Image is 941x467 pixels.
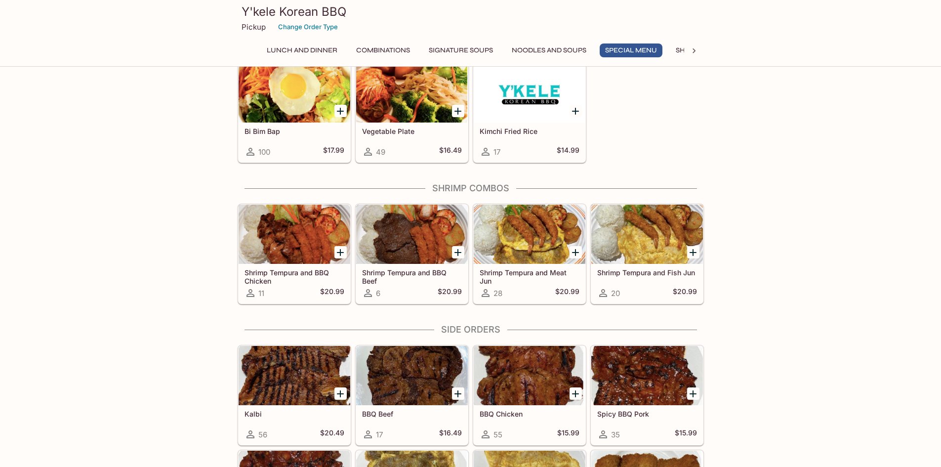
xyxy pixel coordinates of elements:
[356,345,468,445] a: BBQ Beef17$16.49
[597,268,697,277] h5: Shrimp Tempura and Fish Jun
[687,387,699,400] button: Add Spicy BBQ Pork
[356,204,468,304] a: Shrimp Tempura and BBQ Beef6$20.99
[245,268,344,285] h5: Shrimp Tempura and BBQ Chicken
[555,287,579,299] h5: $20.99
[687,246,699,258] button: Add Shrimp Tempura and Fish Jun
[238,324,704,335] h4: Side Orders
[675,428,697,440] h5: $15.99
[334,246,347,258] button: Add Shrimp Tempura and BBQ Chicken
[351,43,415,57] button: Combinations
[334,105,347,117] button: Add Bi Bim Bap
[557,428,579,440] h5: $15.99
[439,428,462,440] h5: $16.49
[570,387,582,400] button: Add BBQ Chicken
[242,4,700,19] h3: Y'kele Korean BBQ
[474,205,585,264] div: Shrimp Tempura and Meat Jun
[323,146,344,158] h5: $17.99
[480,410,579,418] h5: BBQ Chicken
[356,205,468,264] div: Shrimp Tempura and BBQ Beef
[258,147,270,157] span: 100
[452,246,464,258] button: Add Shrimp Tempura and BBQ Beef
[473,63,586,163] a: Kimchi Fried Rice17$14.99
[239,63,350,123] div: Bi Bim Bap
[591,205,703,264] div: Shrimp Tempura and Fish Jun
[591,204,703,304] a: Shrimp Tempura and Fish Jun20$20.99
[356,346,468,405] div: BBQ Beef
[474,63,585,123] div: Kimchi Fried Rice
[238,345,351,445] a: Kalbi56$20.49
[238,183,704,194] h4: Shrimp Combos
[557,146,579,158] h5: $14.99
[480,268,579,285] h5: Shrimp Tempura and Meat Jun
[376,289,380,298] span: 6
[238,63,351,163] a: Bi Bim Bap100$17.99
[439,146,462,158] h5: $16.49
[239,346,350,405] div: Kalbi
[320,428,344,440] h5: $20.49
[611,289,620,298] span: 20
[474,346,585,405] div: BBQ Chicken
[480,127,579,135] h5: Kimchi Fried Rice
[320,287,344,299] h5: $20.99
[274,19,342,35] button: Change Order Type
[238,204,351,304] a: Shrimp Tempura and BBQ Chicken11$20.99
[258,430,267,439] span: 56
[506,43,592,57] button: Noodles and Soups
[452,105,464,117] button: Add Vegetable Plate
[356,63,468,163] a: Vegetable Plate49$16.49
[245,410,344,418] h5: Kalbi
[452,387,464,400] button: Add BBQ Beef
[245,127,344,135] h5: Bi Bim Bap
[670,43,741,57] button: Shrimp Combos
[334,387,347,400] button: Add Kalbi
[570,105,582,117] button: Add Kimchi Fried Rice
[239,205,350,264] div: Shrimp Tempura and BBQ Chicken
[376,430,383,439] span: 17
[591,346,703,405] div: Spicy BBQ Pork
[356,63,468,123] div: Vegetable Plate
[362,127,462,135] h5: Vegetable Plate
[673,287,697,299] h5: $20.99
[600,43,662,57] button: Special Menu
[493,147,500,157] span: 17
[570,246,582,258] button: Add Shrimp Tempura and Meat Jun
[261,43,343,57] button: Lunch and Dinner
[242,22,266,32] p: Pickup
[438,287,462,299] h5: $20.99
[362,410,462,418] h5: BBQ Beef
[473,204,586,304] a: Shrimp Tempura and Meat Jun28$20.99
[611,430,620,439] span: 35
[376,147,385,157] span: 49
[591,345,703,445] a: Spicy BBQ Pork35$15.99
[423,43,498,57] button: Signature Soups
[597,410,697,418] h5: Spicy BBQ Pork
[362,268,462,285] h5: Shrimp Tempura and BBQ Beef
[258,289,264,298] span: 11
[493,289,502,298] span: 28
[473,345,586,445] a: BBQ Chicken55$15.99
[493,430,502,439] span: 55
